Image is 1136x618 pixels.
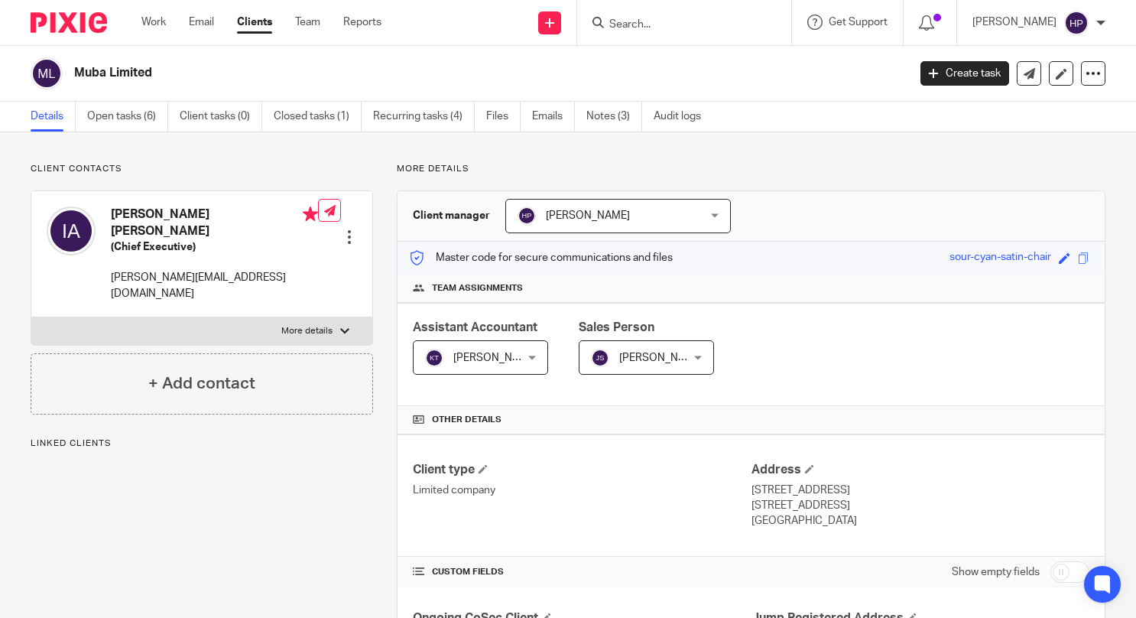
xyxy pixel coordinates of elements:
[586,102,642,132] a: Notes (3)
[74,65,733,81] h2: Muba Limited
[281,325,333,337] p: More details
[31,12,107,33] img: Pixie
[425,349,443,367] img: svg%3E
[31,163,373,175] p: Client contacts
[518,207,536,225] img: svg%3E
[303,207,318,222] i: Primary
[47,207,96,255] img: svg%3E
[413,321,537,333] span: Assistant Accountant
[949,249,1051,267] div: sour-cyan-satin-chair
[31,437,373,450] p: Linked clients
[111,207,318,239] h4: [PERSON_NAME] [PERSON_NAME]
[486,102,521,132] a: Files
[31,102,76,132] a: Details
[751,513,1089,529] p: [GEOGRAPHIC_DATA]
[373,102,475,132] a: Recurring tasks (4)
[397,163,1105,175] p: More details
[148,372,255,395] h4: + Add contact
[532,102,575,132] a: Emails
[141,15,166,30] a: Work
[972,15,1056,30] p: [PERSON_NAME]
[31,57,63,89] img: svg%3E
[751,462,1089,478] h4: Address
[751,483,1089,498] p: [STREET_ADDRESS]
[579,321,654,333] span: Sales Person
[829,17,888,28] span: Get Support
[432,282,523,294] span: Team assignments
[409,250,673,265] p: Master code for secure communications and files
[237,15,272,30] a: Clients
[413,462,751,478] h4: Client type
[952,564,1040,580] label: Show empty fields
[453,353,537,363] span: [PERSON_NAME]
[274,102,362,132] a: Closed tasks (1)
[189,15,214,30] a: Email
[295,15,320,30] a: Team
[608,18,745,32] input: Search
[654,102,712,132] a: Audit logs
[413,208,490,223] h3: Client manager
[413,566,751,578] h4: CUSTOM FIELDS
[432,414,501,426] span: Other details
[619,353,703,363] span: [PERSON_NAME]
[413,483,751,498] p: Limited company
[111,239,318,255] h5: (Chief Executive)
[546,210,630,221] span: [PERSON_NAME]
[591,349,609,367] img: svg%3E
[751,498,1089,513] p: [STREET_ADDRESS]
[1064,11,1089,35] img: svg%3E
[180,102,262,132] a: Client tasks (0)
[343,15,381,30] a: Reports
[920,61,1009,86] a: Create task
[87,102,168,132] a: Open tasks (6)
[111,270,318,301] p: [PERSON_NAME][EMAIL_ADDRESS][DOMAIN_NAME]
